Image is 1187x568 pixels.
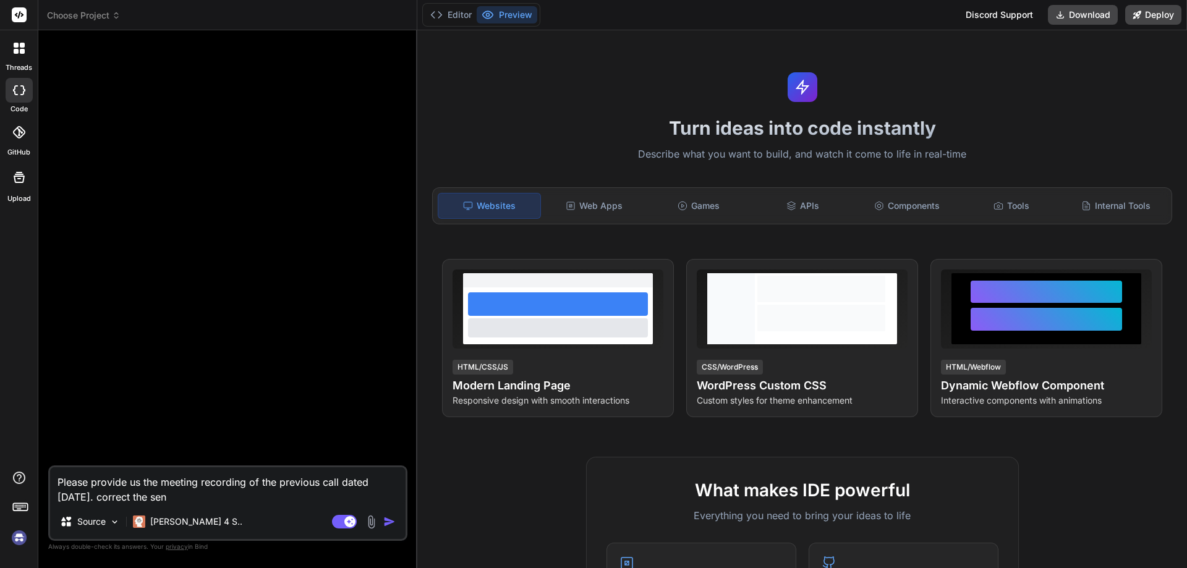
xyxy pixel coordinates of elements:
[425,6,477,23] button: Editor
[961,193,1063,219] div: Tools
[47,9,121,22] span: Choose Project
[606,477,998,503] h2: What makes IDE powerful
[133,515,145,528] img: Claude 4 Sonnet
[958,5,1040,25] div: Discord Support
[856,193,958,219] div: Components
[941,377,1152,394] h4: Dynamic Webflow Component
[7,193,31,204] label: Upload
[77,515,106,528] p: Source
[150,515,242,528] p: [PERSON_NAME] 4 S..
[166,543,188,550] span: privacy
[1065,193,1167,219] div: Internal Tools
[453,394,663,407] p: Responsive design with smooth interactions
[364,515,378,529] img: attachment
[425,117,1180,139] h1: Turn ideas into code instantly
[438,193,541,219] div: Websites
[697,360,763,375] div: CSS/WordPress
[697,394,908,407] p: Custom styles for theme enhancement
[941,394,1152,407] p: Interactive components with animations
[648,193,750,219] div: Games
[425,146,1180,163] p: Describe what you want to build, and watch it come to life in real-time
[1125,5,1181,25] button: Deploy
[752,193,854,219] div: APIs
[606,508,998,523] p: Everything you need to bring your ideas to life
[941,360,1006,375] div: HTML/Webflow
[48,541,407,553] p: Always double-check its answers. Your in Bind
[9,527,30,548] img: signin
[109,517,120,527] img: Pick Models
[453,360,513,375] div: HTML/CSS/JS
[1048,5,1118,25] button: Download
[543,193,645,219] div: Web Apps
[383,515,396,528] img: icon
[453,377,663,394] h4: Modern Landing Page
[11,104,28,114] label: code
[697,377,908,394] h4: WordPress Custom CSS
[6,62,32,73] label: threads
[50,467,406,504] textarea: Please provide us the meeting recording of the previous call dated [DATE]. correct the sen
[7,147,30,158] label: GitHub
[477,6,537,23] button: Preview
